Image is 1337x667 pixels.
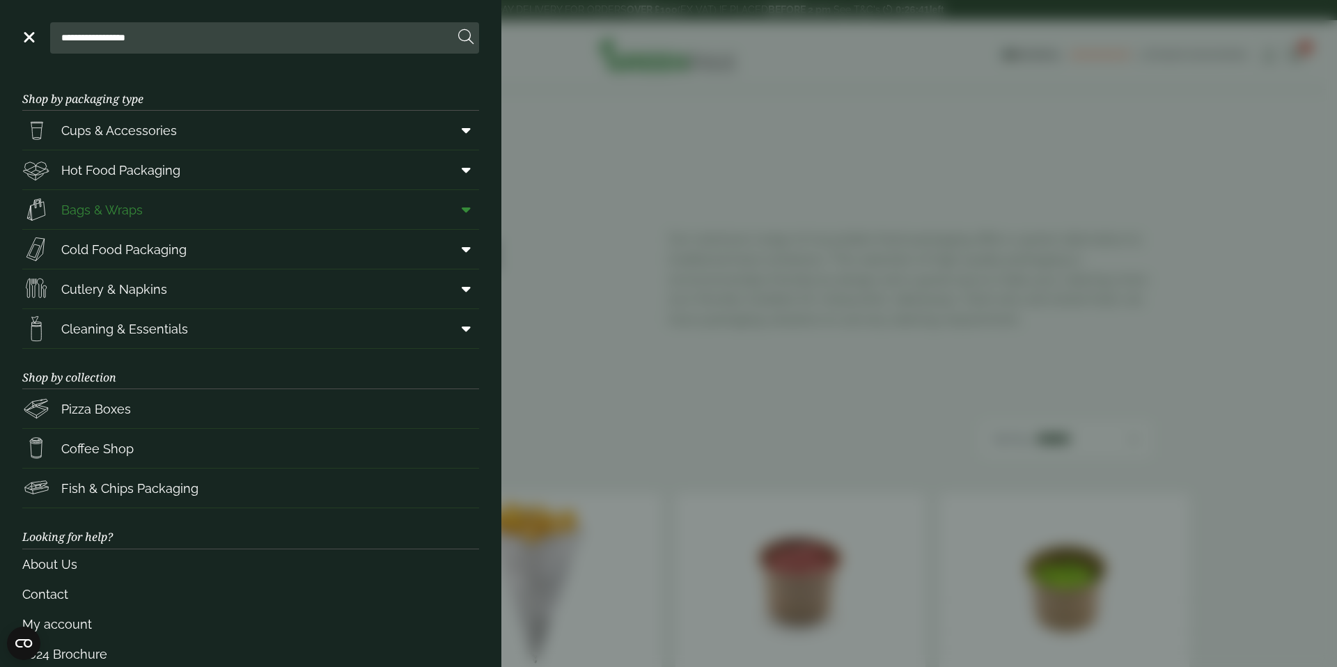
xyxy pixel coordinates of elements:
a: Pizza Boxes [22,389,479,428]
span: Cleaning & Essentials [61,320,188,338]
span: Pizza Boxes [61,400,131,418]
a: My account [22,609,479,639]
a: Contact [22,579,479,609]
a: Cutlery & Napkins [22,269,479,308]
img: Cutlery.svg [22,275,50,303]
span: Cutlery & Napkins [61,280,167,299]
a: Cups & Accessories [22,111,479,150]
a: Fish & Chips Packaging [22,469,479,508]
img: HotDrink_paperCup.svg [22,434,50,462]
h3: Shop by packaging type [22,70,479,111]
a: Cold Food Packaging [22,230,479,269]
span: Coffee Shop [61,439,134,458]
img: Deli_box.svg [22,156,50,184]
span: Cold Food Packaging [61,240,187,259]
h3: Looking for help? [22,508,479,549]
button: Open CMP widget [7,627,40,660]
a: About Us [22,549,479,579]
span: Hot Food Packaging [61,161,180,180]
span: Cups & Accessories [61,121,177,140]
a: Bags & Wraps [22,190,479,229]
a: Cleaning & Essentials [22,309,479,348]
span: Bags & Wraps [61,201,143,219]
img: Sandwich_box.svg [22,235,50,263]
img: FishNchip_box.svg [22,474,50,502]
img: Paper_carriers.svg [22,196,50,223]
a: Coffee Shop [22,429,479,468]
span: Fish & Chips Packaging [61,479,198,498]
h3: Shop by collection [22,349,479,389]
img: open-wipe.svg [22,315,50,343]
a: Hot Food Packaging [22,150,479,189]
img: PintNhalf_cup.svg [22,116,50,144]
img: Pizza_boxes.svg [22,395,50,423]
